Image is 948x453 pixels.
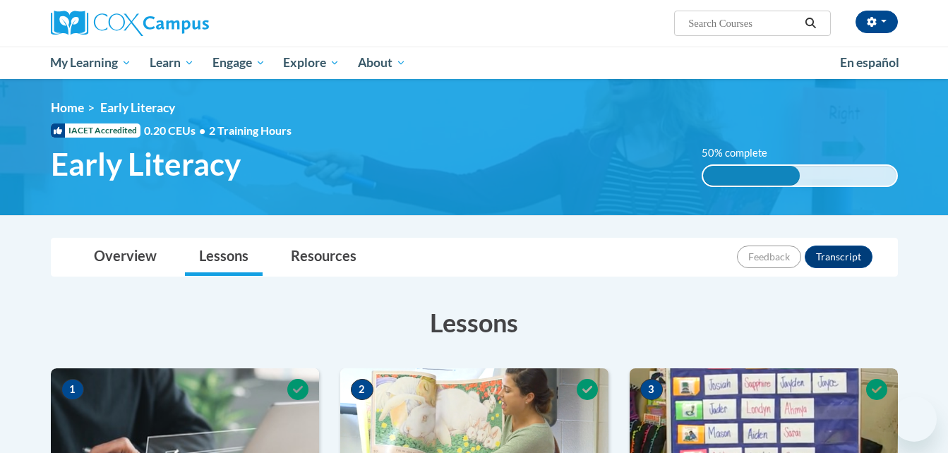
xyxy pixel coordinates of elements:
a: My Learning [42,47,141,79]
span: 0.20 CEUs [144,123,209,138]
button: Transcript [805,246,872,268]
a: Lessons [185,238,263,276]
div: 50% complete [703,166,800,186]
a: Explore [274,47,349,79]
span: 2 [351,379,373,400]
button: Account Settings [856,11,898,33]
span: Early Literacy [51,145,241,183]
a: Home [51,100,84,115]
label: 50% complete [702,145,783,161]
span: Engage [212,54,265,71]
div: Main menu [30,47,919,79]
button: Feedback [737,246,801,268]
span: Early Literacy [100,100,175,115]
h3: Lessons [51,305,898,340]
a: Cox Campus [51,11,319,36]
iframe: Button to launch messaging window [892,397,937,442]
a: En español [831,48,908,78]
input: Search Courses [687,15,800,32]
a: Learn [140,47,203,79]
span: 2 Training Hours [209,123,292,137]
span: IACET Accredited [51,123,140,138]
a: Overview [80,238,171,276]
span: 1 [61,379,84,400]
span: Learn [150,54,194,71]
a: Resources [277,238,371,276]
img: Cox Campus [51,11,209,36]
span: 3 [640,379,663,400]
span: Explore [283,54,340,71]
a: Engage [203,47,275,79]
span: • [199,123,205,137]
span: My Learning [50,54,131,71]
span: En español [840,55,899,70]
a: About [349,47,415,79]
span: About [358,54,406,71]
button: Search [800,15,821,32]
